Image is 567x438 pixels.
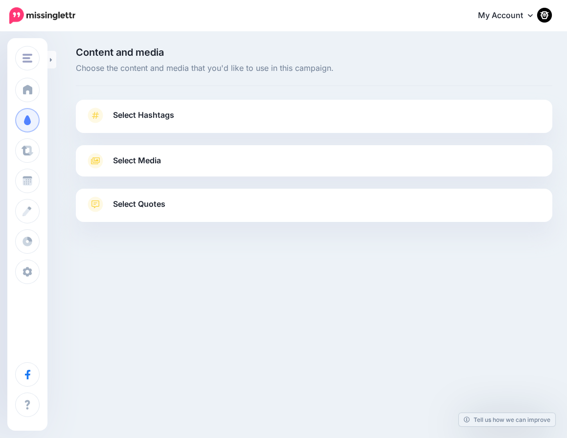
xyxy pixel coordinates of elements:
span: Content and media [76,47,552,57]
span: Select Hashtags [113,109,174,122]
a: Select Media [86,153,543,169]
span: Select Media [113,154,161,167]
a: Select Hashtags [86,108,543,133]
a: My Account [468,4,552,28]
img: menu.png [23,54,32,63]
a: Select Quotes [86,197,543,222]
span: Choose the content and media that you'd like to use in this campaign. [76,62,552,75]
span: Select Quotes [113,197,165,211]
img: Missinglettr [9,7,75,24]
a: Tell us how we can improve [459,413,555,426]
